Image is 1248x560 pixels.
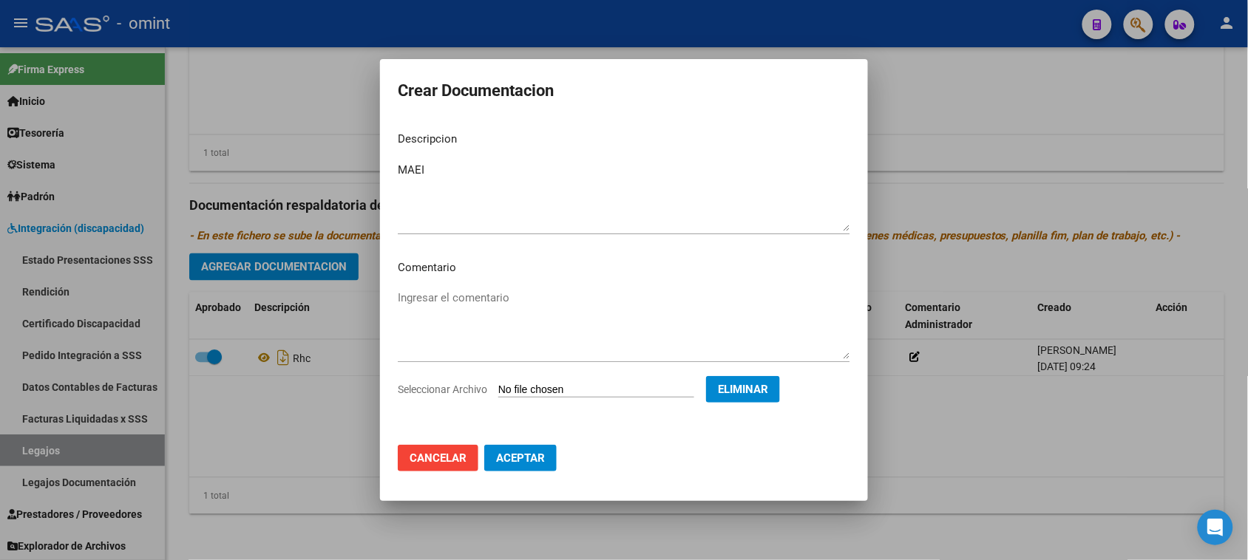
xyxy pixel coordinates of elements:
[398,77,850,105] h2: Crear Documentacion
[398,383,487,395] span: Seleccionar Archivo
[398,445,478,471] button: Cancelar
[410,451,467,465] span: Cancelar
[484,445,557,471] button: Aceptar
[706,376,780,403] button: Eliminar
[718,383,768,396] span: Eliminar
[398,131,850,148] p: Descripcion
[496,451,545,465] span: Aceptar
[398,259,850,276] p: Comentario
[1198,510,1233,545] div: Open Intercom Messenger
